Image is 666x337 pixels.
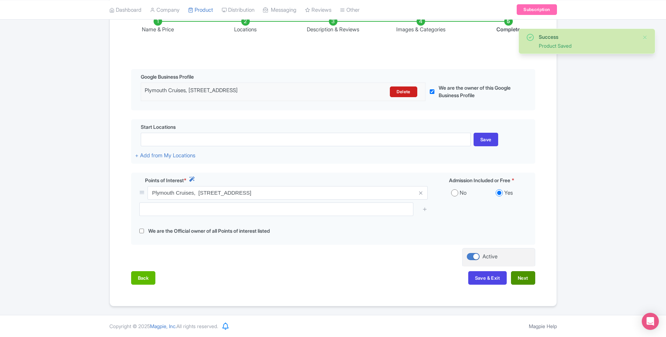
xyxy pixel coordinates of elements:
[145,86,352,97] div: Plymouth Cruises, [STREET_ADDRESS]
[517,4,557,15] a: Subscription
[539,33,636,41] div: Success
[145,177,184,184] span: Points of Interest
[468,271,507,285] button: Save & Exit
[460,189,466,197] label: No
[642,33,648,42] button: Close
[141,123,176,131] span: Start Locations
[504,189,513,197] label: Yes
[465,17,552,34] li: Complete
[135,152,195,159] a: + Add from My Locations
[390,86,417,97] a: Delete
[539,42,636,49] div: Product Saved
[439,84,517,99] label: We are the owner of this Google Business Profile
[642,313,659,330] div: Open Intercom Messenger
[511,271,535,285] button: Next
[141,73,194,80] span: Google Business Profile
[529,323,557,329] a: Magpie Help
[482,253,497,261] div: Active
[474,133,498,146] div: Save
[114,17,202,34] li: Name & Price
[148,227,270,235] label: We are the Official owner of all Points of interest listed
[105,322,222,330] div: Copyright © 2025 All rights reserved.
[131,271,156,285] button: Back
[377,17,465,34] li: Images & Categories
[150,323,176,329] span: Magpie, Inc.
[449,177,510,184] span: Admission Included or Free
[202,17,289,34] li: Locations
[289,17,377,34] li: Description & Reviews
